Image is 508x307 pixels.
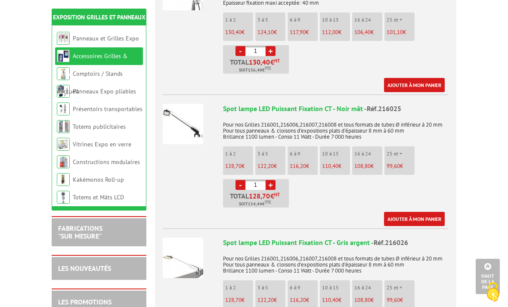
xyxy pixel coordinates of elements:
[57,191,70,204] img: Totems et Mâts LCD
[266,46,276,56] a: +
[354,162,371,170] span: 108,80
[290,151,318,157] p: 6 à 9
[225,296,242,304] span: 128,70
[274,192,280,198] sup: HT
[322,162,338,170] span: 110,40
[73,140,131,148] a: Vitrines Expo en verre
[239,67,271,74] span: Soit €
[58,264,111,273] a: LES NOUVEAUTÉS
[322,29,350,35] p: €
[387,285,415,291] p: 25 et +
[354,151,382,157] p: 16 à 24
[270,192,274,199] span: €
[223,104,449,114] div: Spot lampe LED Puissant Fixation CT - Noir mât -
[387,296,400,304] span: 99,60
[73,105,142,113] a: Présentoirs transportables
[223,238,449,248] div: Spot lampe LED Puissant Fixation CT - Gris argent -
[53,13,146,21] a: Exposition Grilles et Panneaux
[290,162,306,170] span: 116,20
[290,163,318,169] p: €
[290,28,306,36] span: 117,90
[387,29,415,35] p: €
[354,297,382,303] p: €
[73,34,139,42] a: Panneaux et Grilles Expo
[163,104,203,144] img: Spot lampe LED Puissant Fixation CT - Noir mât
[225,29,253,35] p: €
[257,29,285,35] p: €
[239,201,271,208] span: Soit €
[322,297,350,303] p: €
[266,180,276,190] a: +
[225,192,289,208] p: Total
[274,58,280,64] sup: HT
[225,17,253,23] p: 1 à 2
[73,193,124,201] a: Totems et Mâts LCD
[384,78,445,92] a: Ajouter à mon panier
[163,238,203,278] img: Spot lampe LED Puissant Fixation CT - Gris argent
[225,28,242,36] span: 130,40
[249,59,270,65] span: 130,40
[290,296,306,304] span: 116,20
[257,285,285,291] p: 3 à 5
[225,285,253,291] p: 1 à 2
[57,102,70,115] img: Présentoirs transportables
[354,17,382,23] p: 16 à 24
[387,297,415,303] p: €
[257,162,274,170] span: 122,20
[270,59,274,65] span: €
[58,224,102,240] a: FABRICATIONS"Sur Mesure"
[257,297,285,303] p: €
[235,180,245,190] a: -
[322,28,338,36] span: 112,00
[354,296,371,304] span: 108,80
[73,176,124,183] a: Kakémonos Roll-up
[290,285,318,291] p: 6 à 9
[354,285,382,291] p: 16 à 24
[225,297,253,303] p: €
[57,52,127,78] a: Accessoires Grilles & Panneaux
[225,151,253,157] p: 1 à 2
[354,28,371,36] span: 106,40
[57,50,70,62] img: Accessoires Grilles & Panneaux
[225,163,253,169] p: €
[257,296,274,304] span: 122,20
[478,278,508,307] button: Cookies (fenêtre modale)
[257,163,285,169] p: €
[322,17,350,23] p: 10 à 15
[290,17,318,23] p: 6 à 9
[476,259,500,294] a: Haut de la page
[57,155,70,168] img: Constructions modulaires
[223,116,449,140] p: Pour nos Grilles 216001,216006,216007,216008 et tous formats de tubes Ø inférieur à 20 mm Pour to...
[354,163,382,169] p: €
[249,192,270,199] span: 128,70
[265,66,271,71] sup: TTC
[257,28,274,36] span: 124,10
[73,158,140,166] a: Constructions modulaires
[225,59,289,74] p: Total
[387,28,403,36] span: 101,10
[57,120,70,133] img: Totems publicitaires
[57,32,70,45] img: Panneaux et Grilles Expo
[257,151,285,157] p: 3 à 5
[257,17,285,23] p: 3 à 5
[374,238,408,247] span: Réf.216026
[57,173,70,186] img: Kakémonos Roll-up
[322,285,350,291] p: 10 à 15
[235,46,245,56] a: -
[265,200,271,205] sup: TTC
[387,162,400,170] span: 99,60
[354,29,382,35] p: €
[387,17,415,23] p: 25 et +
[387,163,415,169] p: €
[482,281,504,303] img: Cookies (fenêtre modale)
[290,29,318,35] p: €
[248,67,262,74] span: 156,48
[57,70,123,95] a: Comptoirs / Stands d'accueil
[73,87,136,95] a: Panneaux Expo pliables
[387,151,415,157] p: 25 et +
[58,298,112,306] a: LES PROMOTIONS
[223,250,449,274] p: Pour nos Grilles 216001,216006,216007,216008 et tous formats de tubes Ø inférieur à 20 mm Pour to...
[384,212,445,226] a: Ajouter à mon panier
[322,151,350,157] p: 10 à 15
[367,104,401,113] span: Réf.216025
